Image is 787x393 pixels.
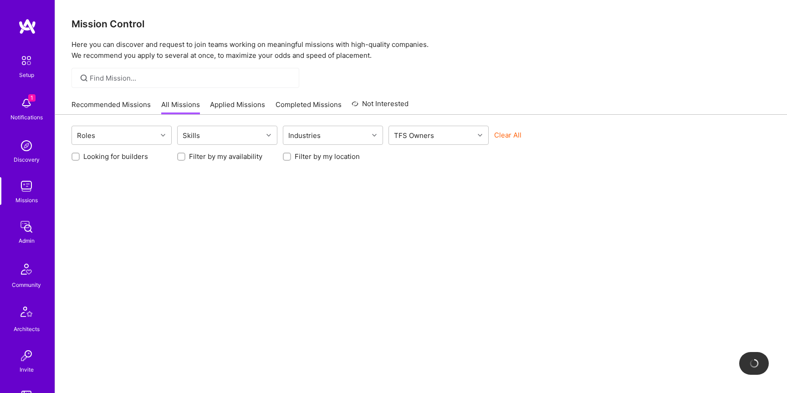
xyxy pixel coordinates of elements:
div: Industries [286,129,323,142]
i: icon Chevron [478,133,482,138]
a: Completed Missions [276,100,342,115]
a: All Missions [161,100,200,115]
img: Community [15,258,37,280]
img: bell [17,94,36,112]
img: logo [18,18,36,35]
div: Admin [19,236,35,245]
img: teamwork [17,177,36,195]
label: Looking for builders [83,152,148,161]
label: Filter by my location [295,152,360,161]
img: Invite [17,347,36,365]
a: Not Interested [352,98,409,115]
input: Find Mission... [90,73,292,83]
span: 1 [28,94,36,102]
div: TFS Owners [392,129,436,142]
div: Missions [15,195,38,205]
button: Clear All [494,130,521,140]
i: icon Chevron [372,133,377,138]
label: Filter by my availability [189,152,262,161]
img: loading [750,359,759,368]
img: setup [17,51,36,70]
i: icon Chevron [266,133,271,138]
a: Applied Missions [210,100,265,115]
div: Discovery [14,155,40,164]
div: Community [12,280,41,290]
a: Recommended Missions [72,100,151,115]
img: admin teamwork [17,218,36,236]
img: Architects [15,302,37,324]
p: Here you can discover and request to join teams working on meaningful missions with high-quality ... [72,39,771,61]
div: Notifications [10,112,43,122]
i: icon Chevron [161,133,165,138]
div: Roles [75,129,97,142]
h3: Mission Control [72,18,771,30]
div: Setup [19,70,34,80]
div: Invite [20,365,34,374]
div: Architects [14,324,40,334]
img: discovery [17,137,36,155]
i: icon SearchGrey [79,73,89,83]
div: Skills [180,129,202,142]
